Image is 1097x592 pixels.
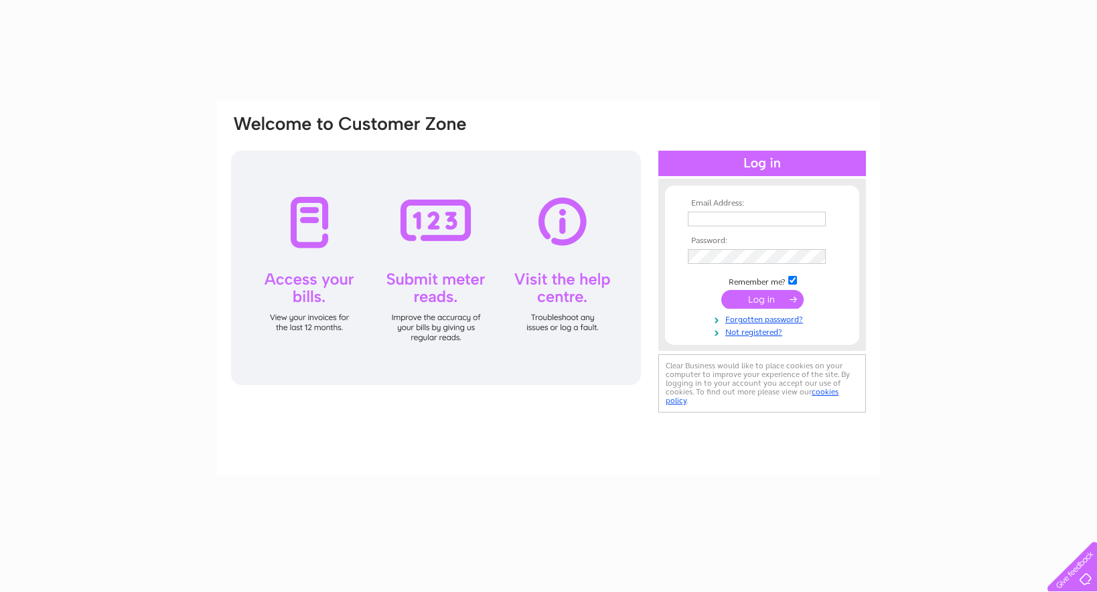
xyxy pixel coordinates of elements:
[684,236,840,246] th: Password:
[684,199,840,208] th: Email Address:
[688,325,840,338] a: Not registered?
[666,387,838,405] a: cookies policy
[684,274,840,287] td: Remember me?
[658,354,866,413] div: Clear Business would like to place cookies on your computer to improve your experience of the sit...
[688,312,840,325] a: Forgotten password?
[721,290,804,309] input: Submit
